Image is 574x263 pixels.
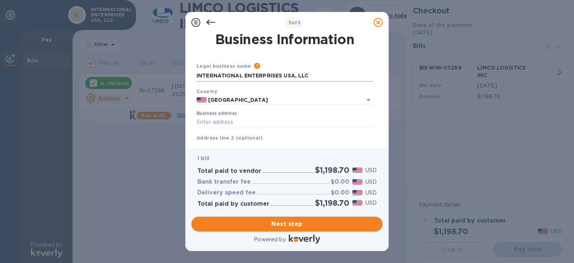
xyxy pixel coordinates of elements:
[352,200,362,205] img: USD
[197,189,256,196] h3: Delivery speed fee
[197,111,237,116] label: Business address
[315,198,349,208] h2: $1,198.70
[197,178,251,186] h3: Bank transfer fee
[197,142,373,153] input: Enter address line 2
[365,166,377,174] p: USD
[197,155,209,161] b: 1 bill
[363,95,374,105] button: Open
[207,95,352,105] input: Select country
[197,70,373,82] input: Enter legal business name
[195,31,374,47] h1: Business Information
[365,199,377,207] p: USD
[289,235,320,244] img: Logo
[352,179,362,184] img: USD
[365,178,377,186] p: USD
[254,236,286,244] p: Powered by
[288,20,291,25] span: 3
[352,168,362,173] img: USD
[197,168,261,175] h3: Total paid to vendor
[365,189,377,197] p: USD
[288,20,301,25] b: of 3
[197,97,207,103] img: US
[315,165,349,175] h2: $1,198.70
[197,220,377,229] span: Next step
[197,117,373,128] input: Enter address
[352,190,362,195] img: USD
[197,135,263,141] b: Address line 2 (optional)
[197,63,251,69] b: Legal business name
[331,189,349,196] h3: $0.00
[197,89,217,94] b: Country
[331,178,349,186] h3: $0.00
[197,201,269,208] h3: Total paid by customer
[191,217,383,232] button: Next step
